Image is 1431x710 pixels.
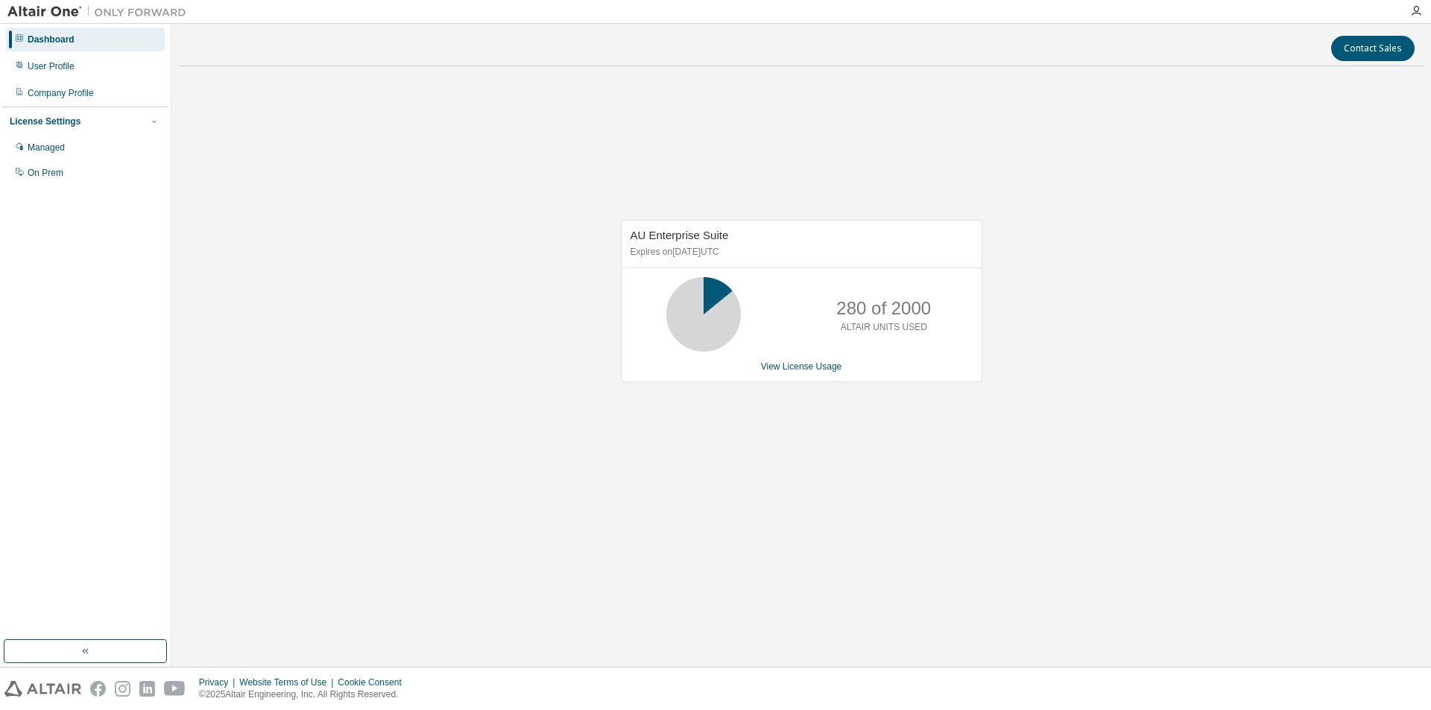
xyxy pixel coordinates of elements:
[28,142,65,153] div: Managed
[28,34,75,45] div: Dashboard
[239,676,338,688] div: Website Terms of Use
[761,361,842,372] a: View License Usage
[199,676,239,688] div: Privacy
[115,681,130,697] img: instagram.svg
[1331,36,1415,61] button: Contact Sales
[4,681,81,697] img: altair_logo.svg
[90,681,106,697] img: facebook.svg
[164,681,186,697] img: youtube.svg
[631,229,729,241] span: AU Enterprise Suite
[7,4,194,19] img: Altair One
[28,60,75,72] div: User Profile
[28,167,63,179] div: On Prem
[10,115,80,127] div: License Settings
[28,87,94,99] div: Company Profile
[139,681,155,697] img: linkedin.svg
[841,321,927,334] p: ALTAIR UNITS USED
[338,676,410,688] div: Cookie Consent
[631,246,969,259] p: Expires on [DATE] UTC
[836,296,931,321] p: 280 of 2000
[199,688,411,701] p: © 2025 Altair Engineering, Inc. All Rights Reserved.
